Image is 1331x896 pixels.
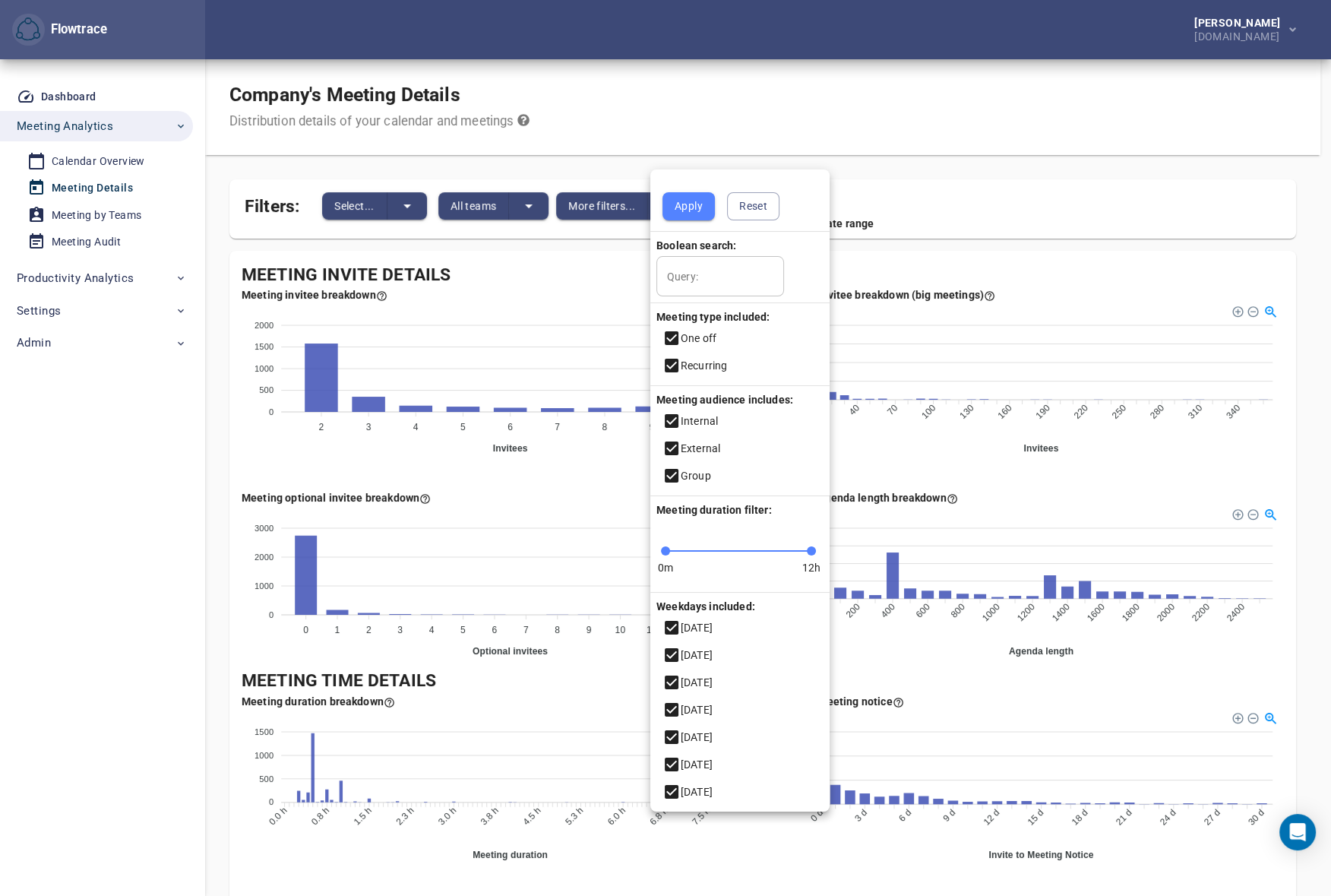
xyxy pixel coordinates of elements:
[650,600,755,613] span: Weekdays included:
[650,504,772,516] span: Meeting duration filter:
[662,192,715,220] button: Apply
[650,462,830,489] li: Group
[650,407,830,435] li: Internal
[727,192,779,220] button: Reset
[1279,814,1316,850] div: Open Intercom Messenger
[650,325,830,352] li: One off
[739,197,767,216] span: Reset
[650,778,830,806] li: [DATE]
[650,394,793,406] span: Meeting audience includes:
[675,197,703,216] span: Apply
[658,560,673,575] span: 0m
[650,352,830,379] li: Recurring
[650,641,830,669] li: [DATE]
[650,669,830,696] li: [DATE]
[650,239,736,252] span: Boolean search:
[650,311,770,323] span: Meeting type included:
[650,696,830,723] li: [DATE]
[650,435,830,462] li: External
[650,723,830,751] li: [DATE]
[802,560,820,575] span: 12h
[650,614,830,641] li: [DATE]
[650,751,830,778] li: [DATE]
